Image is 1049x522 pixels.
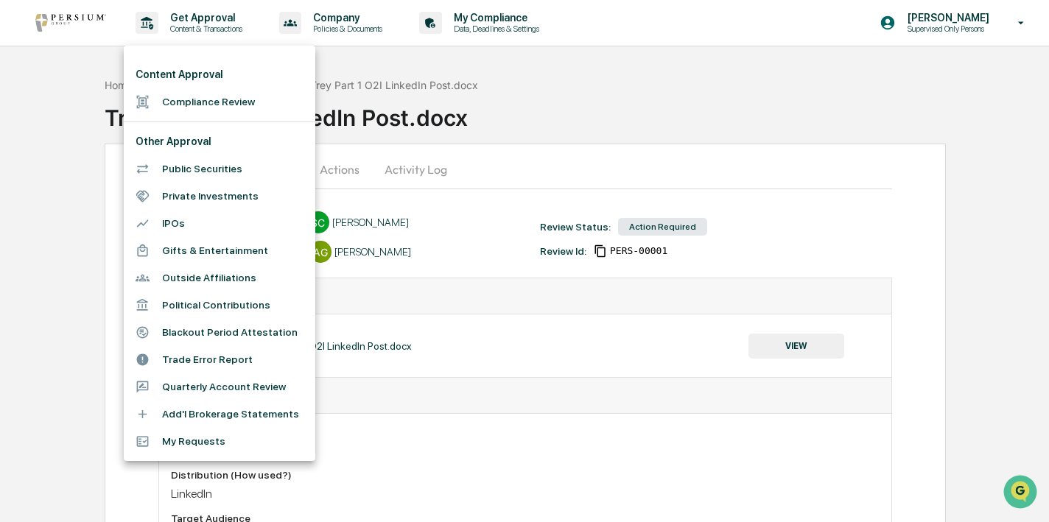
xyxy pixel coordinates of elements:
li: Quarterly Account Review [124,373,315,401]
li: My Requests [124,428,315,455]
li: Add'l Brokerage Statements [124,401,315,428]
li: Public Securities [124,155,315,183]
li: Trade Error Report [124,346,315,373]
div: 🔎 [15,215,27,227]
li: Outside Affiliations [124,264,315,292]
div: 🖐️ [15,187,27,199]
li: Content Approval [124,61,315,88]
a: 🗄️Attestations [101,180,189,206]
span: Preclearance [29,186,95,200]
iframe: Open customer support [1002,473,1042,513]
a: 🔎Data Lookup [9,208,99,234]
li: Compliance Review [124,88,315,116]
button: Start new chat [250,117,268,135]
img: 1746055101610-c473b297-6a78-478c-a979-82029cc54cd1 [15,113,41,139]
li: Political Contributions [124,292,315,319]
li: Other Approval [124,128,315,155]
a: 🖐️Preclearance [9,180,101,206]
div: Start new chat [50,113,242,127]
li: Blackout Period Attestation [124,319,315,346]
li: Private Investments [124,183,315,210]
span: Data Lookup [29,214,93,228]
a: Powered byPylon [104,249,178,261]
span: Pylon [147,250,178,261]
div: 🗄️ [107,187,119,199]
p: How can we help? [15,31,268,54]
div: We're available if you need us! [50,127,186,139]
li: Gifts & Entertainment [124,237,315,264]
li: IPOs [124,210,315,237]
span: Attestations [122,186,183,200]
